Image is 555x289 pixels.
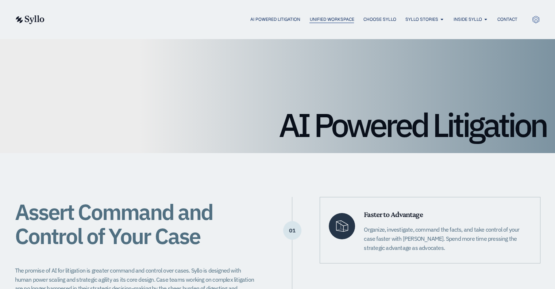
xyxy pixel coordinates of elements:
span: Assert Command and Control of Your Case [15,197,213,250]
span: Faster to Advantage [364,210,423,219]
p: 01 [283,230,301,231]
h1: AI Powered Litigation [9,109,546,141]
a: Choose Syllo [363,16,396,23]
a: Unified Workspace [309,16,354,23]
a: Syllo Stories [405,16,438,23]
a: Inside Syllo [453,16,482,23]
a: AI Powered Litigation [250,16,300,23]
nav: Menu [59,16,517,23]
p: Organize, investigate, command the facts, and take control of your case faster with [PERSON_NAME]... [364,225,531,252]
img: syllo [15,15,45,24]
div: Menu Toggle [59,16,517,23]
a: Contact [497,16,517,23]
